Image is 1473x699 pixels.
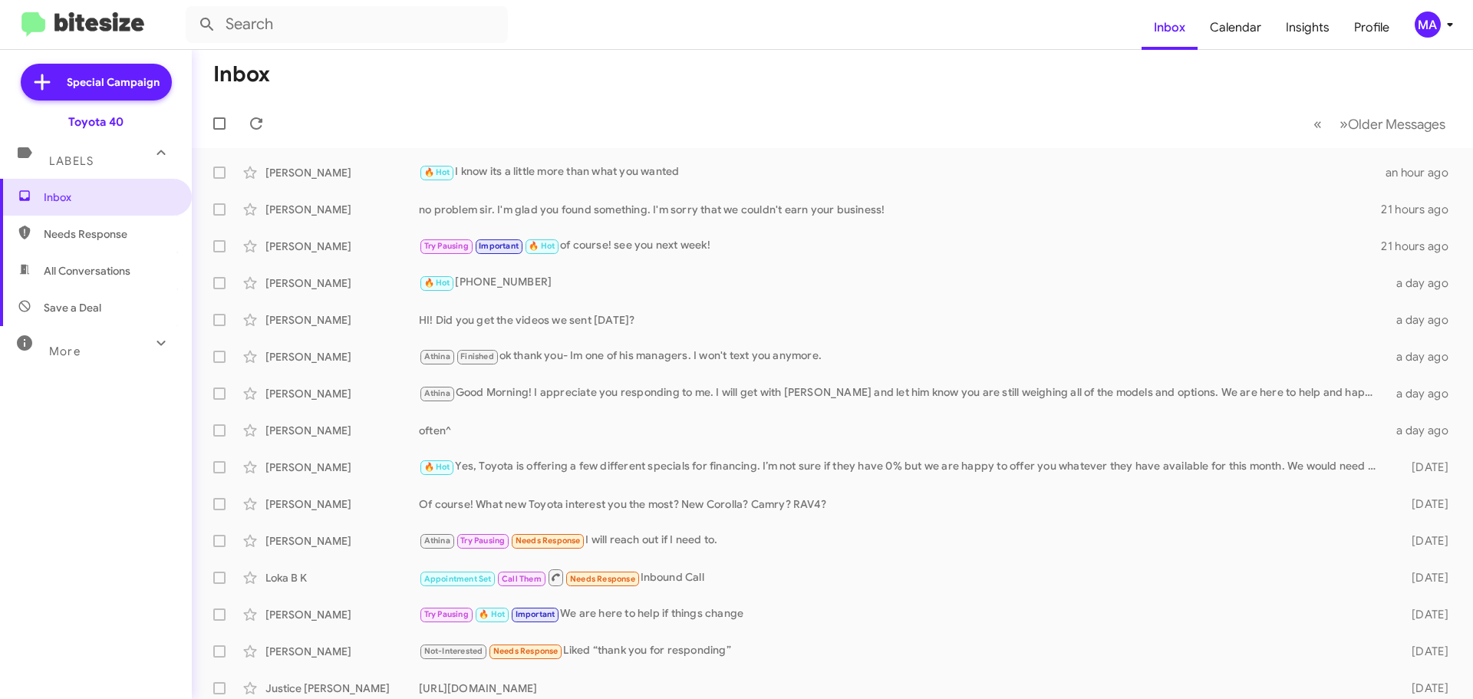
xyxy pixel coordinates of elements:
h1: Inbox [213,62,270,87]
div: [PERSON_NAME] [265,312,419,328]
span: Special Campaign [67,74,160,90]
span: Call Them [502,574,542,584]
span: » [1340,114,1348,134]
div: [DATE] [1387,533,1461,549]
div: Of course! What new Toyota interest you the most? New Corolla? Camry? RAV4? [419,496,1387,512]
div: Loka B K [265,570,419,585]
div: [DATE] [1387,460,1461,475]
div: [DATE] [1387,607,1461,622]
span: Not-Interested [424,646,483,656]
div: [PERSON_NAME] [265,533,419,549]
div: [PHONE_NUMBER] [419,274,1387,292]
span: Important [516,609,555,619]
div: [PERSON_NAME] [265,165,419,180]
a: Profile [1342,5,1402,50]
span: Athina [424,536,450,546]
span: Needs Response [493,646,559,656]
span: Try Pausing [424,609,469,619]
div: no problem sir. I'm glad you found something. I'm sorry that we couldn't earn your business! [419,202,1381,217]
div: [PERSON_NAME] [265,239,419,254]
div: a day ago [1387,312,1461,328]
nav: Page navigation example [1305,108,1455,140]
div: a day ago [1387,275,1461,291]
button: MA [1402,12,1456,38]
a: Inbox [1142,5,1198,50]
div: [PERSON_NAME] [265,349,419,364]
span: More [49,345,81,358]
div: [DATE] [1387,644,1461,659]
div: 21 hours ago [1381,239,1461,254]
div: Good Morning! I appreciate you responding to me. I will get with [PERSON_NAME] and let him know y... [419,384,1387,402]
div: MA [1415,12,1441,38]
a: Special Campaign [21,64,172,101]
input: Search [186,6,508,43]
div: an hour ago [1386,165,1461,180]
div: Yes, Toyota is offering a few different specials for financing. I’m not sure if they have 0% but ... [419,458,1387,476]
button: Next [1330,108,1455,140]
span: 🔥 Hot [424,278,450,288]
span: 🔥 Hot [424,462,450,472]
span: Older Messages [1348,116,1445,133]
div: Inbound Call [419,568,1387,587]
span: 🔥 Hot [479,609,505,619]
span: All Conversations [44,263,130,279]
div: [PERSON_NAME] [265,460,419,475]
div: I know its a little more than what you wanted [419,163,1386,181]
span: Needs Response [516,536,581,546]
div: [PERSON_NAME] [265,496,419,512]
div: [DATE] [1387,496,1461,512]
div: Justice [PERSON_NAME] [265,681,419,696]
div: [PERSON_NAME] [265,386,419,401]
div: [PERSON_NAME] [265,423,419,438]
span: Labels [49,154,94,168]
button: Previous [1304,108,1331,140]
div: [PERSON_NAME] [265,644,419,659]
span: Athina [424,388,450,398]
div: I will reach out if I need to. [419,532,1387,549]
div: often^ [419,423,1387,438]
div: 21 hours ago [1381,202,1461,217]
div: [DATE] [1387,681,1461,696]
span: 🔥 Hot [424,167,450,177]
div: ok thank you- Im one of his managers. I won't text you anymore. [419,348,1387,365]
div: a day ago [1387,423,1461,438]
div: We are here to help if things change [419,605,1387,623]
span: 🔥 Hot [529,241,555,251]
span: Inbox [44,190,174,205]
div: [URL][DOMAIN_NAME] [419,681,1387,696]
span: Needs Response [570,574,635,584]
div: Liked “thank you for responding” [419,642,1387,660]
div: [PERSON_NAME] [265,275,419,291]
div: Toyota 40 [68,114,124,130]
div: a day ago [1387,349,1461,364]
span: Athina [424,351,450,361]
div: HI! Did you get the videos we sent [DATE]? [419,312,1387,328]
div: [PERSON_NAME] [265,202,419,217]
a: Insights [1274,5,1342,50]
span: Save a Deal [44,300,101,315]
div: [DATE] [1387,570,1461,585]
span: Try Pausing [424,241,469,251]
span: Appointment Set [424,574,492,584]
a: Calendar [1198,5,1274,50]
span: Try Pausing [460,536,505,546]
span: Finished [460,351,494,361]
div: [PERSON_NAME] [265,607,419,622]
span: « [1313,114,1322,134]
div: of course! see you next week! [419,237,1381,255]
div: a day ago [1387,386,1461,401]
span: Important [479,241,519,251]
span: Needs Response [44,226,174,242]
